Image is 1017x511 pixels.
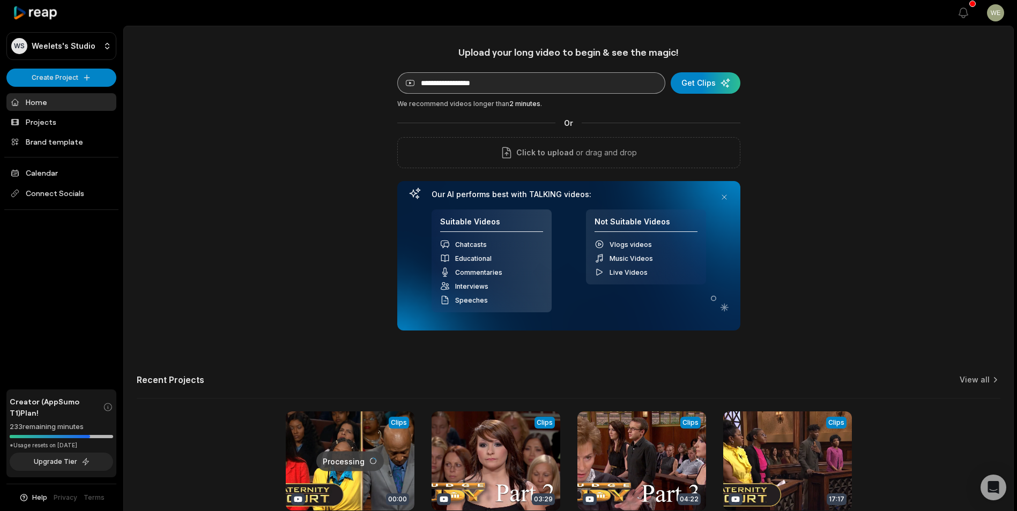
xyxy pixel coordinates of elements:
[610,254,653,262] span: Music Videos
[610,241,652,249] span: Vlogs videos
[455,254,492,262] span: Educational
[981,475,1006,500] div: Open Intercom Messenger
[32,41,95,51] p: Weelets's Studio
[6,113,116,131] a: Projects
[397,46,740,58] h1: Upload your long video to begin & see the magic!
[432,190,706,199] h3: Our AI performs best with TALKING videos:
[6,184,116,203] span: Connect Socials
[84,493,105,502] a: Terms
[671,72,740,94] button: Get Clips
[610,268,648,276] span: Live Videos
[960,374,990,385] a: View all
[555,117,582,129] span: Or
[10,422,113,432] div: 233 remaining minutes
[455,241,487,249] span: Chatcasts
[440,217,543,232] h4: Suitable Videos
[455,282,488,290] span: Interviews
[516,146,574,159] span: Click to upload
[509,100,540,108] span: 2 minutes
[10,396,103,418] span: Creator (AppSumo T1) Plan!
[455,296,488,304] span: Speeches
[54,493,77,502] a: Privacy
[137,374,204,385] h2: Recent Projects
[11,38,27,54] div: WS
[6,93,116,111] a: Home
[19,493,47,502] button: Help
[397,99,740,109] div: We recommend videos longer than .
[10,453,113,471] button: Upgrade Tier
[10,441,113,449] div: *Usage resets on [DATE]
[6,69,116,87] button: Create Project
[574,146,637,159] p: or drag and drop
[32,493,47,502] span: Help
[6,164,116,182] a: Calendar
[595,217,697,232] h4: Not Suitable Videos
[455,268,502,276] span: Commentaries
[6,133,116,151] a: Brand template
